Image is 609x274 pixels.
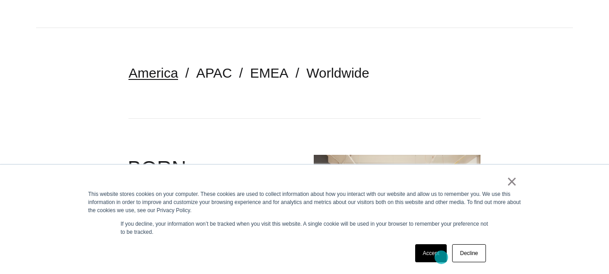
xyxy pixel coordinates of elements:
div: This website stores cookies on your computer. These cookies are used to collect information about... [88,190,521,214]
a: Decline [452,244,485,262]
a: Accept [415,244,447,262]
a: × [507,177,517,186]
a: America [128,65,178,80]
p: If you decline, your information won’t be tracked when you visit this website. A single cookie wi... [121,220,489,236]
a: EMEA [250,65,288,80]
a: APAC [196,65,232,80]
a: Worldwide [307,65,370,80]
h2: BORN [US_STATE] [128,155,295,209]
